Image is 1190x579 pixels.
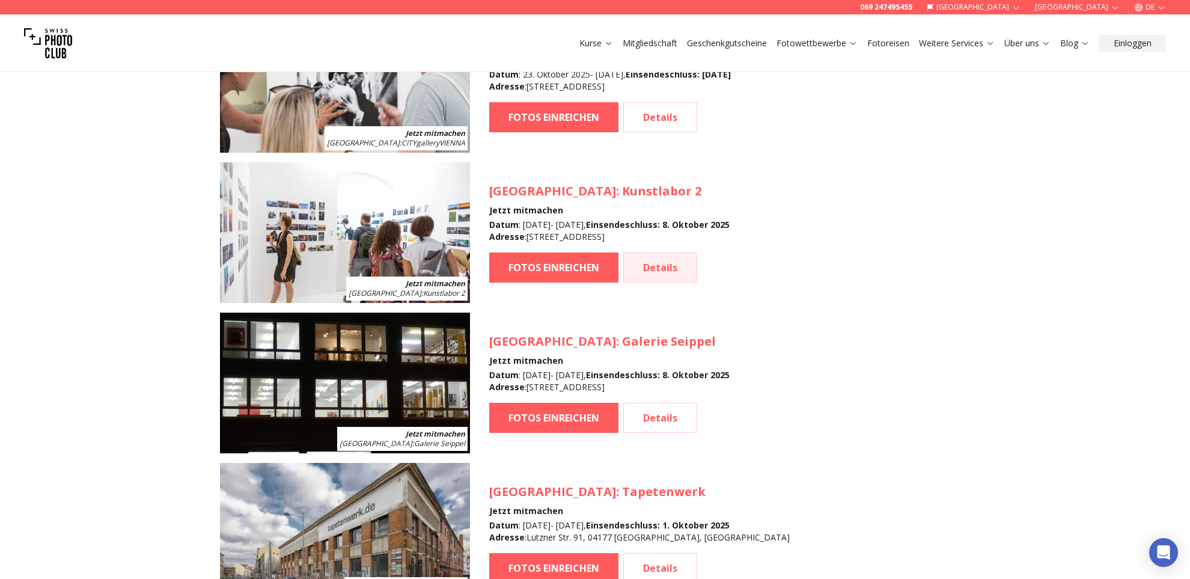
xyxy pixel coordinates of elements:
a: Details [623,253,697,283]
span: [GEOGRAPHIC_DATA] [489,183,616,199]
b: Jetzt mitmachen [406,128,465,138]
a: FOTOS EINREICHEN [489,253,618,283]
button: Fotoreisen [862,35,914,52]
b: Einsendeschluss : [DATE] [626,69,731,80]
a: FOTOS EINREICHEN [489,102,618,132]
h4: Jetzt mitmachen [489,505,790,517]
a: Fotowettbewerbe [777,37,858,49]
a: Details [623,102,697,132]
h4: Jetzt mitmachen [489,204,730,216]
span: [GEOGRAPHIC_DATA] [340,438,412,449]
h4: Jetzt mitmachen [489,355,730,367]
img: SPC Photo Awards KÖLN November 2025 [220,313,470,453]
b: Einsendeschluss : 8. Oktober 2025 [586,219,730,230]
a: Geschenkgutscheine [687,37,767,49]
b: Datum [489,219,519,230]
span: [GEOGRAPHIC_DATA] [327,138,400,148]
img: Swiss photo club [24,19,72,67]
button: Mitgliedschaft [618,35,682,52]
a: Blog [1060,37,1090,49]
h3: : Tapetenwerk [489,483,790,500]
button: Fotowettbewerbe [772,35,862,52]
b: Adresse [489,381,525,393]
h3: : Kunstlabor 2 [489,183,730,200]
a: Über uns [1004,37,1051,49]
span: [GEOGRAPHIC_DATA] [489,483,616,500]
span: : Galerie Seippel [340,438,465,449]
div: : 23. Oktober 2025 - [DATE] , : [STREET_ADDRESS] [489,69,741,93]
b: Einsendeschluss : 1. Oktober 2025 [586,519,730,531]
b: Jetzt mitmachen [406,429,465,439]
img: SPC Photo Awards WIEN Oktober 2025 [220,12,470,153]
span: [GEOGRAPHIC_DATA] [349,288,421,298]
span: : CITYgalleryVIENNA [327,138,465,148]
button: Über uns [999,35,1055,52]
div: : [DATE] - [DATE] , : Lützner Str. 91, 04177 [GEOGRAPHIC_DATA], [GEOGRAPHIC_DATA] [489,519,790,544]
span: [GEOGRAPHIC_DATA] [489,333,616,349]
button: Geschenkgutscheine [682,35,772,52]
button: Weitere Services [914,35,999,52]
b: Adresse [489,532,525,543]
a: Details [623,403,697,433]
a: Mitgliedschaft [623,37,677,49]
div: Open Intercom Messenger [1149,538,1178,567]
a: 069 247495455 [860,2,912,12]
img: SPC Photo Awards MÜNCHEN November 2025 [220,162,470,303]
span: : Kunstlabor 2 [349,288,465,298]
button: Kurse [575,35,618,52]
div: : [DATE] - [DATE] , : [STREET_ADDRESS] [489,219,730,243]
b: Einsendeschluss : 8. Oktober 2025 [586,369,730,381]
b: Jetzt mitmachen [406,278,465,289]
a: Kurse [579,37,613,49]
a: Fotoreisen [867,37,909,49]
b: Datum [489,369,519,381]
a: Weitere Services [919,37,995,49]
div: : [DATE] - [DATE] , : [STREET_ADDRESS] [489,369,730,393]
b: Datum [489,69,519,80]
b: Adresse [489,81,525,92]
b: Datum [489,519,519,531]
b: Adresse [489,231,525,242]
a: FOTOS EINREICHEN [489,403,618,433]
button: Blog [1055,35,1094,52]
h3: : Galerie Seippel [489,333,730,350]
button: Einloggen [1099,35,1166,52]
